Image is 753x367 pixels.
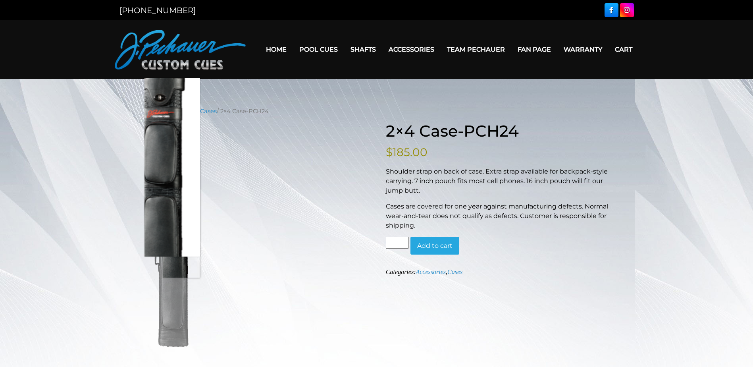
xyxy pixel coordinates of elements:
[386,145,393,159] span: $
[557,39,609,60] a: Warranty
[119,6,196,15] a: [PHONE_NUMBER]
[293,39,344,60] a: Pool Cues
[382,39,441,60] a: Accessories
[441,39,511,60] a: Team Pechauer
[609,39,639,60] a: Cart
[386,268,462,275] span: Categories: ,
[410,237,459,255] button: Add to cart
[386,145,428,159] bdi: 185.00
[344,39,382,60] a: Shafts
[386,122,609,141] h1: 2×4 Case-PCH24
[144,108,163,115] a: Home
[144,107,609,116] nav: Breadcrumb
[386,167,609,195] p: Shoulder strap on back of case. Extra strap available for backpack-style carrying. 7 inch pouch f...
[416,268,446,275] a: Accessories
[260,39,293,60] a: Home
[200,108,217,115] a: Cases
[447,268,462,275] a: Cases
[164,108,198,115] a: Accessories
[115,30,246,70] img: Pechauer Custom Cues
[386,237,409,249] input: Product quantity
[144,131,200,350] img: 2x4Horizontal-1010x168.png
[386,202,609,230] p: Cases are covered for one year against manufacturing defects. Normal wear-and-tear does not quali...
[511,39,557,60] a: Fan Page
